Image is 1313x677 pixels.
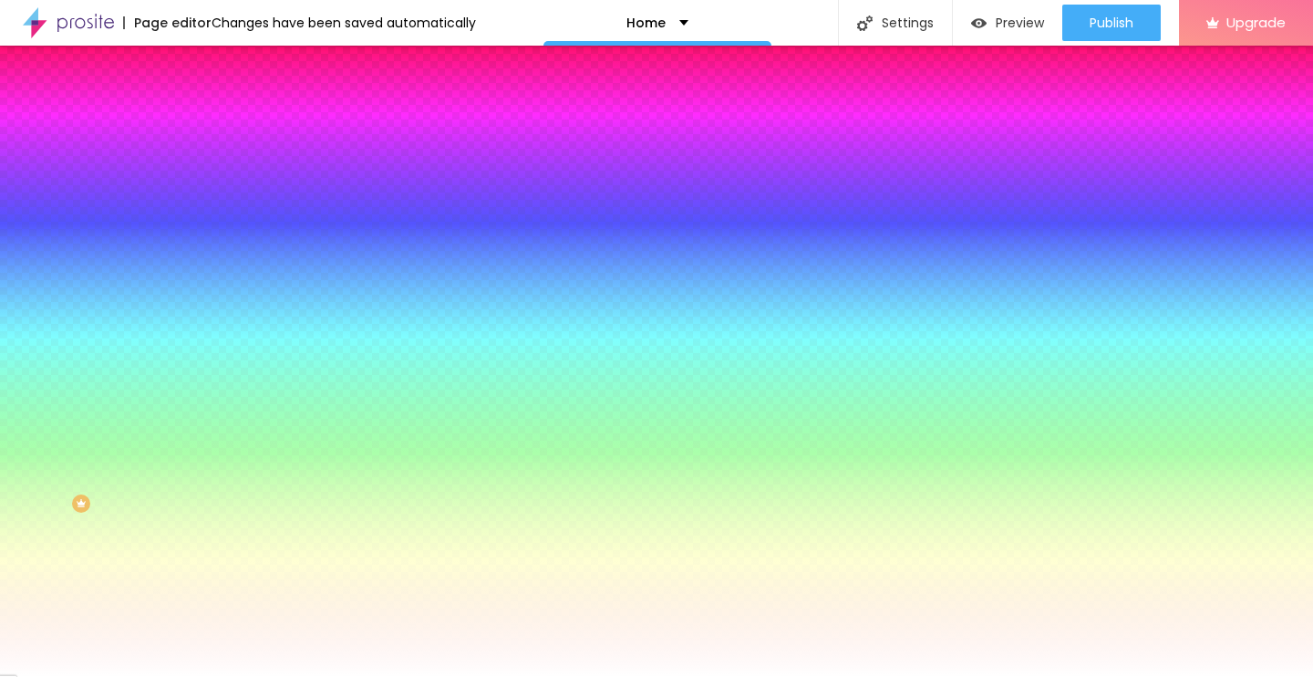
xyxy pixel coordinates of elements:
[996,16,1044,30] span: Preview
[123,16,212,29] div: Page editor
[971,16,987,31] img: view-1.svg
[953,5,1062,41] button: Preview
[212,16,476,29] div: Changes have been saved automatically
[626,16,666,29] p: Home
[1226,15,1286,30] span: Upgrade
[857,16,873,31] img: Icone
[1062,5,1161,41] button: Publish
[1090,16,1133,30] span: Publish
